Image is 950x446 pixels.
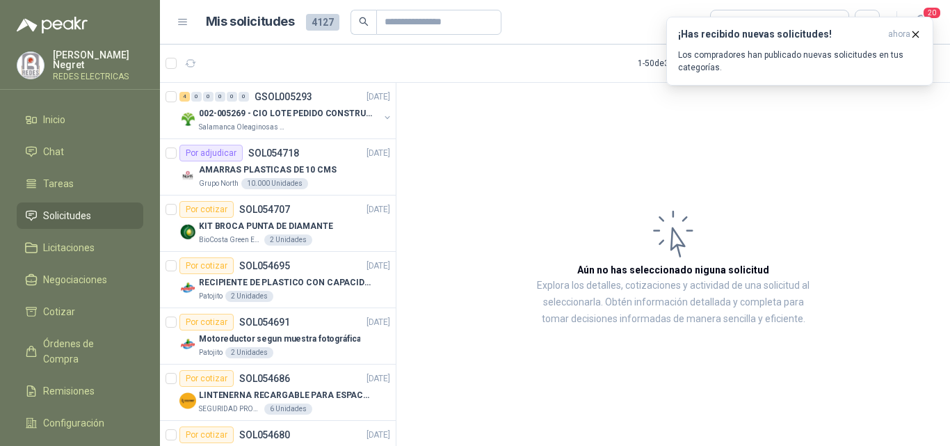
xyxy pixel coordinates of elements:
[199,389,372,402] p: LINTENERNA RECARGABLE PARA ESPACIOS ABIERTOS 100-120MTS
[666,17,933,86] button: ¡Has recibido nuevas solicitudes!ahora Los compradores han publicado nuevas solicitudes en tus ca...
[264,234,312,246] div: 2 Unidades
[43,176,74,191] span: Tareas
[367,90,390,104] p: [DATE]
[306,14,339,31] span: 4127
[367,203,390,216] p: [DATE]
[179,336,196,353] img: Company Logo
[179,314,234,330] div: Por cotizar
[43,383,95,399] span: Remisiones
[160,308,396,365] a: Por cotizarSOL054691[DATE] Company LogoMotoreductor segun muestra fotográficaPatojito2 Unidades
[577,262,769,278] h3: Aún no has seleccionado niguna solicitud
[536,278,811,328] p: Explora los detalles, cotizaciones y actividad de una solicitud al seleccionarla. Obtén informaci...
[17,106,143,133] a: Inicio
[179,167,196,184] img: Company Logo
[179,392,196,409] img: Company Logo
[179,111,196,127] img: Company Logo
[53,50,143,70] p: [PERSON_NAME] Negret
[367,316,390,329] p: [DATE]
[215,92,225,102] div: 0
[239,430,290,440] p: SOL054680
[43,304,75,319] span: Cotizar
[17,234,143,261] a: Licitaciones
[225,291,273,302] div: 2 Unidades
[227,92,237,102] div: 0
[17,17,88,33] img: Logo peakr
[638,52,728,74] div: 1 - 50 de 3577
[179,223,196,240] img: Company Logo
[179,88,393,133] a: 4 0 0 0 0 0 GSOL005293[DATE] Company Logo002-005269 - CIO LOTE PEDIDO CONSTRUCCIONSalamanca Oleag...
[43,336,130,367] span: Órdenes de Compra
[239,317,290,327] p: SOL054691
[43,112,65,127] span: Inicio
[199,347,223,358] p: Patojito
[239,92,249,102] div: 0
[43,208,91,223] span: Solicitudes
[678,29,883,40] h3: ¡Has recibido nuevas solicitudes!
[179,370,234,387] div: Por cotizar
[43,144,64,159] span: Chat
[17,330,143,372] a: Órdenes de Compra
[359,17,369,26] span: search
[53,72,143,81] p: REDES ELECTRICAS
[199,122,287,133] p: Salamanca Oleaginosas SAS
[179,201,234,218] div: Por cotizar
[225,347,273,358] div: 2 Unidades
[199,333,360,346] p: Motoreductor segun muestra fotográfica
[179,280,196,296] img: Company Logo
[17,202,143,229] a: Solicitudes
[199,276,372,289] p: RECIPIENTE DE PLASTICO CON CAPACIDAD DE 1.8 LT PARA LA EXTRACCIÓN MANUAL DE LIQUIDOS
[160,252,396,308] a: Por cotizarSOL054695[DATE] Company LogoRECIPIENTE DE PLASTICO CON CAPACIDAD DE 1.8 LT PARA LA EXT...
[206,12,295,32] h1: Mis solicitudes
[160,365,396,421] a: Por cotizarSOL054686[DATE] Company LogoLINTENERNA RECARGABLE PARA ESPACIOS ABIERTOS 100-120MTSSEG...
[367,147,390,160] p: [DATE]
[199,291,223,302] p: Patojito
[160,139,396,196] a: Por adjudicarSOL054718[DATE] Company LogoAMARRAS PLASTICAS DE 10 CMSGrupo North10.000 Unidades
[239,261,290,271] p: SOL054695
[179,257,234,274] div: Por cotizar
[203,92,214,102] div: 0
[239,205,290,214] p: SOL054707
[264,404,312,415] div: 6 Unidades
[17,266,143,293] a: Negociaciones
[239,374,290,383] p: SOL054686
[367,260,390,273] p: [DATE]
[17,52,44,79] img: Company Logo
[908,10,933,35] button: 20
[179,427,234,443] div: Por cotizar
[179,92,190,102] div: 4
[17,410,143,436] a: Configuración
[199,164,337,177] p: AMARRAS PLASTICAS DE 10 CMS
[17,298,143,325] a: Cotizar
[43,415,104,431] span: Configuración
[719,15,748,30] div: Todas
[367,429,390,442] p: [DATE]
[922,6,942,19] span: 20
[17,138,143,165] a: Chat
[191,92,202,102] div: 0
[199,107,372,120] p: 002-005269 - CIO LOTE PEDIDO CONSTRUCCION
[43,240,95,255] span: Licitaciones
[888,29,910,40] span: ahora
[199,220,333,233] p: KIT BROCA PUNTA DE DIAMANTE
[248,148,299,158] p: SOL054718
[255,92,312,102] p: GSOL005293
[43,272,107,287] span: Negociaciones
[241,178,308,189] div: 10.000 Unidades
[199,404,261,415] p: SEGURIDAD PROVISER LTDA
[199,234,261,246] p: BioCosta Green Energy S.A.S
[17,378,143,404] a: Remisiones
[179,145,243,161] div: Por adjudicar
[160,196,396,252] a: Por cotizarSOL054707[DATE] Company LogoKIT BROCA PUNTA DE DIAMANTEBioCosta Green Energy S.A.S2 Un...
[678,49,921,74] p: Los compradores han publicado nuevas solicitudes en tus categorías.
[199,178,239,189] p: Grupo North
[367,372,390,385] p: [DATE]
[17,170,143,197] a: Tareas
